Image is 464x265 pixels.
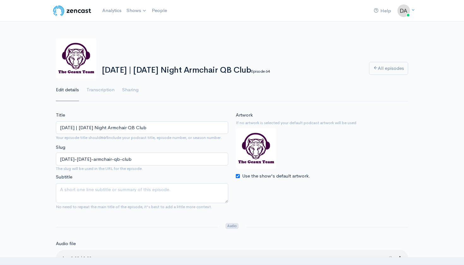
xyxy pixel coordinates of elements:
[56,166,228,172] small: The slug will be used in the URL for the episode.
[149,4,170,17] a: People
[56,153,228,166] input: title-of-episode
[397,4,410,17] img: ...
[251,69,270,74] small: Episode 64
[236,111,253,119] label: Artwork
[443,244,458,259] iframe: gist-messenger-bubble-iframe
[56,173,72,181] label: Subtitle
[101,135,108,140] strong: not
[371,4,394,18] a: Help
[369,62,408,75] a: All episodes
[124,4,149,18] a: Shows
[100,4,124,17] a: Analytics
[56,204,212,209] small: No need to repeat the main title of the episode, it's best to add a little more context.
[236,120,408,126] small: If no artwork is selected your default podcast artwork will be used
[56,240,76,247] label: Audio file
[56,79,79,101] a: Edit details
[225,223,238,229] span: Audio
[56,144,65,151] label: Slug
[56,121,228,134] input: What is the episode's title?
[242,172,310,180] label: Use the show's default artwork.
[102,66,361,75] h1: [DATE] | [DATE] Night Armchair QB Club
[122,79,139,101] a: Sharing
[52,4,92,17] img: ZenCast Logo
[56,135,222,140] small: Your episode title should include your podcast title, episode number, or season number.
[86,79,115,101] a: Transcription
[56,111,65,119] label: Title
